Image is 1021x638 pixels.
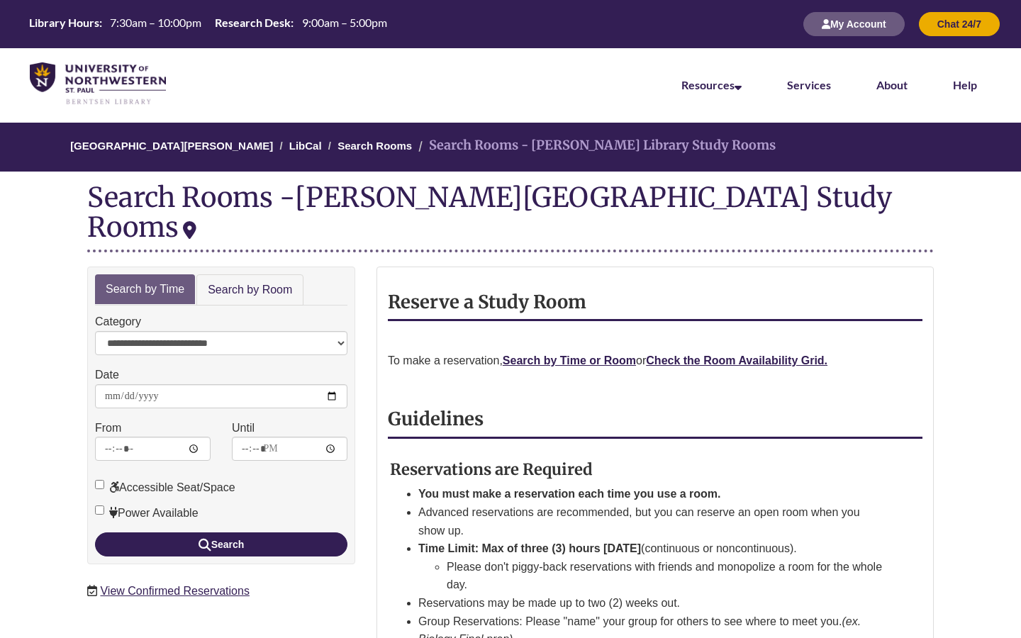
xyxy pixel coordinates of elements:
[681,78,742,91] a: Resources
[95,313,141,331] label: Category
[23,15,104,30] th: Library Hours:
[953,78,977,91] a: Help
[503,354,636,366] a: Search by Time or Room
[418,594,888,612] li: Reservations may be made up to two (2) weeks out.
[232,419,255,437] label: Until
[388,352,922,370] p: To make a reservation, or
[95,505,104,515] input: Power Available
[803,18,905,30] a: My Account
[919,18,1000,30] a: Chat 24/7
[388,408,484,430] strong: Guidelines
[337,140,412,152] a: Search Rooms
[30,62,166,106] img: UNWSP Library Logo
[447,558,888,594] li: Please don't piggy-back reservations with friends and monopolize a room for the whole day.
[388,291,586,313] strong: Reserve a Study Room
[95,419,121,437] label: From
[646,354,827,366] a: Check the Room Availability Grid.
[418,503,888,539] li: Advanced reservations are recommended, but you can reserve an open room when you show up.
[289,140,322,152] a: LibCal
[87,182,934,252] div: Search Rooms -
[418,539,888,594] li: (continuous or noncontinuous).
[95,504,199,522] label: Power Available
[95,478,235,497] label: Accessible Seat/Space
[95,366,119,384] label: Date
[919,12,1000,36] button: Chat 24/7
[87,123,934,172] nav: Breadcrumb
[70,140,273,152] a: [GEOGRAPHIC_DATA][PERSON_NAME]
[390,459,593,479] strong: Reservations are Required
[209,15,296,30] th: Research Desk:
[110,16,201,29] span: 7:30am – 10:00pm
[302,16,387,29] span: 9:00am – 5:00pm
[803,12,905,36] button: My Account
[418,488,721,500] strong: You must make a reservation each time you use a room.
[23,15,392,32] table: Hours Today
[100,585,249,597] a: View Confirmed Reservations
[95,480,104,489] input: Accessible Seat/Space
[415,135,776,156] li: Search Rooms - [PERSON_NAME] Library Study Rooms
[876,78,908,91] a: About
[95,274,195,305] a: Search by Time
[196,274,303,306] a: Search by Room
[418,542,641,554] strong: Time Limit: Max of three (3) hours [DATE]
[23,15,392,33] a: Hours Today
[787,78,831,91] a: Services
[87,180,892,244] div: [PERSON_NAME][GEOGRAPHIC_DATA] Study Rooms
[95,532,347,556] button: Search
